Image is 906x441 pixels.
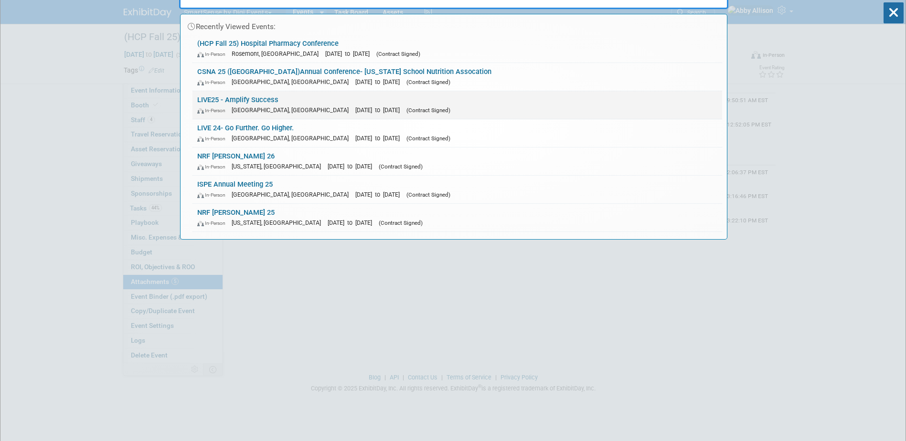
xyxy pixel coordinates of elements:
span: [DATE] to [DATE] [355,106,405,114]
span: [US_STATE], [GEOGRAPHIC_DATA] [232,219,326,226]
span: [DATE] to [DATE] [355,135,405,142]
span: [DATE] to [DATE] [355,78,405,85]
a: ISPE Annual Meeting 25 In-Person [GEOGRAPHIC_DATA], [GEOGRAPHIC_DATA] [DATE] to [DATE] (Contract ... [192,176,722,203]
span: (Contract Signed) [406,79,450,85]
span: In-Person [197,164,230,170]
span: [DATE] to [DATE] [328,219,377,226]
span: (Contract Signed) [376,51,420,57]
span: (Contract Signed) [406,135,450,142]
span: In-Person [197,79,230,85]
span: In-Person [197,220,230,226]
span: (Contract Signed) [379,220,423,226]
span: [GEOGRAPHIC_DATA], [GEOGRAPHIC_DATA] [232,191,353,198]
span: In-Person [197,51,230,57]
span: In-Person [197,192,230,198]
span: [US_STATE], [GEOGRAPHIC_DATA] [232,163,326,170]
a: NRF [PERSON_NAME] 25 In-Person [US_STATE], [GEOGRAPHIC_DATA] [DATE] to [DATE] (Contract Signed) [192,204,722,231]
a: NRF [PERSON_NAME] 26 In-Person [US_STATE], [GEOGRAPHIC_DATA] [DATE] to [DATE] (Contract Signed) [192,147,722,175]
a: LIVE 24- Go Further. Go Higher. In-Person [GEOGRAPHIC_DATA], [GEOGRAPHIC_DATA] [DATE] to [DATE] (... [192,119,722,147]
span: (Contract Signed) [379,163,423,170]
span: (Contract Signed) [406,191,450,198]
span: In-Person [197,107,230,114]
span: [GEOGRAPHIC_DATA], [GEOGRAPHIC_DATA] [232,78,353,85]
span: [DATE] to [DATE] [325,50,374,57]
span: [GEOGRAPHIC_DATA], [GEOGRAPHIC_DATA] [232,135,353,142]
a: (HCP Fall 25) Hospital Pharmacy Conference In-Person Rosemont, [GEOGRAPHIC_DATA] [DATE] to [DATE]... [192,35,722,63]
a: CSNA 25 ([GEOGRAPHIC_DATA])Annual Conference- [US_STATE] School Nutrition Assocation In-Person [G... [192,63,722,91]
span: [DATE] to [DATE] [355,191,405,198]
span: (Contract Signed) [406,107,450,114]
div: Recently Viewed Events: [185,14,722,35]
a: LIVE25 - Amplify Success In-Person [GEOGRAPHIC_DATA], [GEOGRAPHIC_DATA] [DATE] to [DATE] (Contrac... [192,91,722,119]
span: [GEOGRAPHIC_DATA], [GEOGRAPHIC_DATA] [232,106,353,114]
span: [DATE] to [DATE] [328,163,377,170]
span: Rosemont, [GEOGRAPHIC_DATA] [232,50,323,57]
span: In-Person [197,136,230,142]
